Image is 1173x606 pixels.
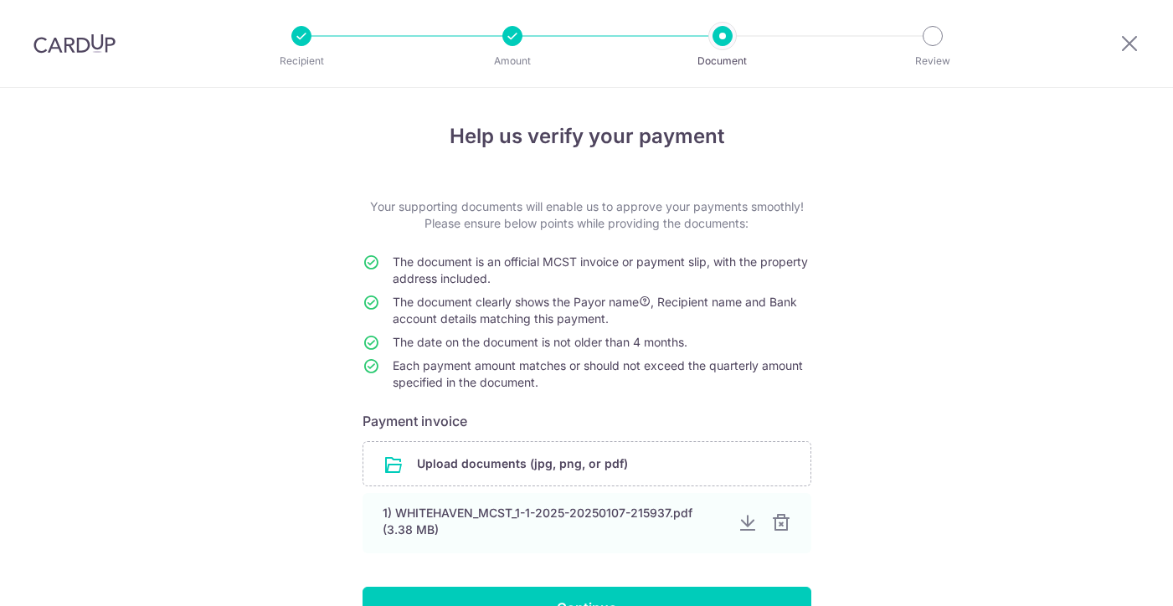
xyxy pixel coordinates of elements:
[393,254,808,285] span: The document is an official MCST invoice or payment slip, with the property address included.
[383,505,724,538] div: 1) WHITEHAVEN_MCST_1-1-2025-20250107-215937.pdf (3.38 MB)
[393,358,803,389] span: Each payment amount matches or should not exceed the quarterly amount specified in the document.
[871,53,995,69] p: Review
[363,198,811,232] p: Your supporting documents will enable us to approve your payments smoothly! Please ensure below p...
[239,53,363,69] p: Recipient
[33,33,116,54] img: CardUp
[393,335,687,349] span: The date on the document is not older than 4 months.
[1065,556,1156,598] iframe: Opens a widget where you can find more information
[661,53,785,69] p: Document
[363,441,811,486] div: Upload documents (jpg, png, or pdf)
[450,53,574,69] p: Amount
[393,295,797,326] span: The document clearly shows the Payor name , Recipient name and Bank account details matching this...
[363,121,811,151] h4: Help us verify your payment
[363,411,811,431] h6: Payment invoice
